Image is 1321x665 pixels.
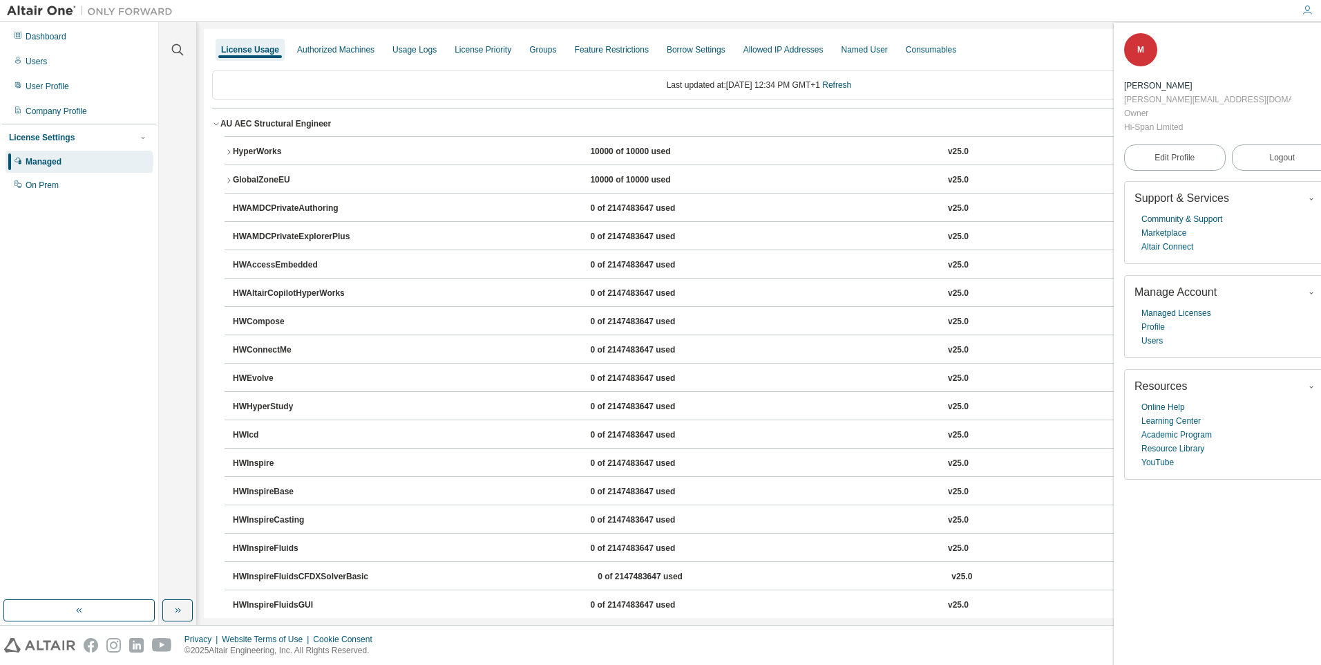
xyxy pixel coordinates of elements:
[233,458,357,470] div: HWInspire
[948,373,969,385] div: v25.0
[590,458,714,470] div: 0 of 2147483647 used
[220,118,331,129] div: AU AEC Structural Engineer
[26,156,61,167] div: Managed
[233,505,1293,536] button: HWInspireCasting0 of 2147483647 usedv25.0Expire date:[DATE]
[297,44,374,55] div: Authorized Machines
[233,307,1293,337] button: HWCompose0 of 2147483647 usedv25.0Expire date:[DATE]
[152,638,172,653] img: youtube.svg
[1269,151,1295,165] span: Logout
[233,288,357,300] div: HWAltairCopilotHyperWorks
[26,56,47,67] div: Users
[221,44,279,55] div: License Usage
[392,44,437,55] div: Usage Logs
[184,645,381,657] p: © 2025 Altair Engineering, Inc. All Rights Reserved.
[948,401,969,413] div: v25.0
[948,458,969,470] div: v25.0
[743,44,824,55] div: Allowed IP Addresses
[1134,192,1229,204] span: Support & Services
[233,562,1293,592] button: HWInspireFluidsCFDXSolverBasic0 of 2147483647 usedv25.0Expire date:[DATE]
[233,534,1293,564] button: HWInspireFluids0 of 2147483647 usedv25.0Expire date:[DATE]
[313,634,380,645] div: Cookie Consent
[233,401,357,413] div: HWHyperStudy
[455,44,511,55] div: License Priority
[225,137,1293,167] button: HyperWorks10000 of 10000 usedv25.0Expire date:[DATE]
[1141,226,1186,240] a: Marketplace
[233,364,1293,394] button: HWEvolve0 of 2147483647 usedv25.0Expire date:[DATE]
[233,429,357,442] div: HWIcd
[1154,152,1195,163] span: Edit Profile
[948,174,969,187] div: v25.0
[1141,334,1163,348] a: Users
[948,259,969,272] div: v25.0
[233,477,1293,507] button: HWInspireBase0 of 2147483647 usedv25.0Expire date:[DATE]
[841,44,887,55] div: Named User
[233,590,1293,621] button: HWInspireFluidsGUI0 of 2147483647 usedv25.0Expire date:[DATE]
[1124,79,1291,93] div: Martin Woodward
[1134,380,1187,392] span: Resources
[590,429,714,442] div: 0 of 2147483647 used
[233,449,1293,479] button: HWInspire0 of 2147483647 usedv25.0Expire date:[DATE]
[26,81,69,92] div: User Profile
[906,44,956,55] div: Consumables
[951,571,972,583] div: v25.0
[590,543,714,555] div: 0 of 2147483647 used
[233,344,357,357] div: HWConnectMe
[1134,286,1217,298] span: Manage Account
[9,132,75,143] div: License Settings
[948,429,969,442] div: v25.0
[1141,414,1201,428] a: Learning Center
[233,571,368,583] div: HWInspireFluidsCFDXSolverBasic
[233,543,357,555] div: HWInspireFluids
[590,316,714,328] div: 0 of 2147483647 used
[590,288,714,300] div: 0 of 2147483647 used
[948,316,969,328] div: v25.0
[1141,306,1211,320] a: Managed Licenses
[948,486,969,498] div: v25.0
[233,392,1293,422] button: HWHyperStudy0 of 2147483647 usedv25.0Expire date:[DATE]
[590,599,714,612] div: 0 of 2147483647 used
[222,634,313,645] div: Website Terms of Use
[233,316,357,328] div: HWCompose
[1141,212,1222,226] a: Community & Support
[1124,120,1291,134] div: Hi-Span Limited
[233,174,357,187] div: GlobalZoneEU
[233,259,357,272] div: HWAccessEmbedded
[948,344,969,357] div: v25.0
[590,514,714,527] div: 0 of 2147483647 used
[590,259,714,272] div: 0 of 2147483647 used
[233,250,1293,281] button: HWAccessEmbedded0 of 2147483647 usedv25.0Expire date:[DATE]
[590,344,714,357] div: 0 of 2147483647 used
[948,514,969,527] div: v25.0
[212,71,1306,100] div: Last updated at: [DATE] 12:34 PM GMT+1
[1141,442,1204,456] a: Resource Library
[1124,93,1291,106] div: [PERSON_NAME][EMAIL_ADDRESS][DOMAIN_NAME]
[948,599,969,612] div: v25.0
[84,638,98,653] img: facebook.svg
[1124,144,1226,171] a: Edit Profile
[233,222,1293,252] button: HWAMDCPrivateExplorerPlus0 of 2147483647 usedv25.0Expire date:[DATE]
[590,174,714,187] div: 10000 of 10000 used
[233,194,1293,224] button: HWAMDCPrivateAuthoring0 of 2147483647 usedv25.0Expire date:[DATE]
[233,203,357,215] div: HWAMDCPrivateAuthoring
[233,514,357,527] div: HWInspireCasting
[590,231,714,243] div: 0 of 2147483647 used
[948,203,969,215] div: v25.0
[590,486,714,498] div: 0 of 2147483647 used
[590,373,714,385] div: 0 of 2147483647 used
[26,31,66,42] div: Dashboard
[948,288,969,300] div: v25.0
[529,44,556,55] div: Groups
[1141,456,1174,469] a: YouTube
[1141,240,1193,254] a: Altair Connect
[1141,428,1212,442] a: Academic Program
[1124,106,1291,120] div: Owner
[1141,320,1165,334] a: Profile
[1141,400,1185,414] a: Online Help
[233,335,1293,366] button: HWConnectMe0 of 2147483647 usedv25.0Expire date:[DATE]
[948,231,969,243] div: v25.0
[1137,45,1144,55] span: M
[233,146,357,158] div: HyperWorks
[667,44,725,55] div: Borrow Settings
[184,634,222,645] div: Privacy
[233,420,1293,451] button: HWIcd0 of 2147483647 usedv25.0Expire date:[DATE]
